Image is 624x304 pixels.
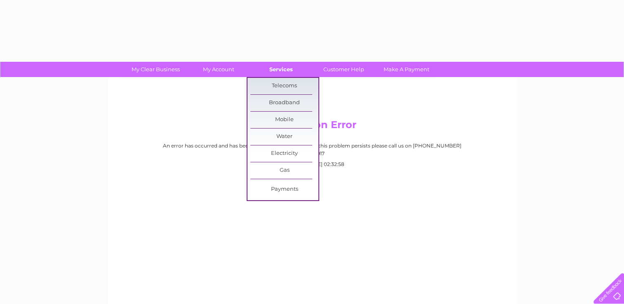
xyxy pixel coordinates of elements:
a: My Clear Business [122,62,190,77]
a: Broadband [250,95,318,111]
a: Make A Payment [372,62,440,77]
a: Gas [250,162,318,179]
a: Electricity [250,145,318,162]
a: Customer Help [310,62,378,77]
a: Mobile [250,112,318,128]
td: [DATE] 02:32:58 [303,159,356,170]
a: Payments [250,181,318,198]
a: My Account [184,62,252,77]
h2: Application Error [116,119,509,135]
a: Water [250,129,318,145]
div: An error has occurred and has been logged. Please try again, if this problem persists please call... [116,143,509,170]
a: Services [247,62,315,77]
td: 4748917 [303,148,356,159]
a: Telecoms [250,78,318,94]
